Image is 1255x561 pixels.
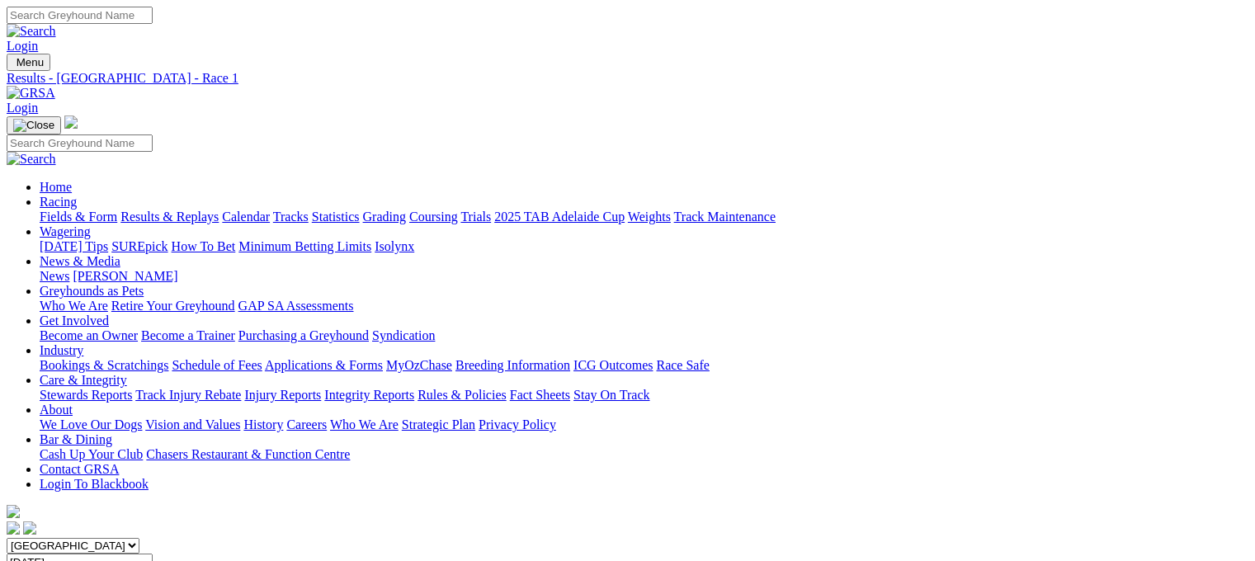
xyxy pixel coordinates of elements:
[265,358,383,372] a: Applications & Forms
[13,119,54,132] img: Close
[402,417,475,431] a: Strategic Plan
[120,210,219,224] a: Results & Replays
[40,210,117,224] a: Fields & Form
[372,328,435,342] a: Syndication
[510,388,570,402] a: Fact Sheets
[145,417,240,431] a: Vision and Values
[17,56,44,68] span: Menu
[375,239,414,253] a: Isolynx
[40,328,1248,343] div: Get Involved
[23,521,36,535] img: twitter.svg
[386,358,452,372] a: MyOzChase
[40,299,1248,313] div: Greyhounds as Pets
[238,299,354,313] a: GAP SA Assessments
[409,210,458,224] a: Coursing
[40,195,77,209] a: Racing
[7,54,50,71] button: Toggle navigation
[7,71,1248,86] a: Results - [GEOGRAPHIC_DATA] - Race 1
[243,417,283,431] a: History
[238,328,369,342] a: Purchasing a Greyhound
[40,210,1248,224] div: Racing
[40,477,149,491] a: Login To Blackbook
[573,388,649,402] a: Stay On Track
[111,299,235,313] a: Retire Your Greyhound
[135,388,241,402] a: Track Injury Rebate
[656,358,709,372] a: Race Safe
[64,115,78,129] img: logo-grsa-white.png
[7,152,56,167] img: Search
[40,358,168,372] a: Bookings & Scratchings
[40,313,109,328] a: Get Involved
[40,462,119,476] a: Contact GRSA
[628,210,671,224] a: Weights
[324,388,414,402] a: Integrity Reports
[40,180,72,194] a: Home
[286,417,327,431] a: Careers
[141,328,235,342] a: Become a Trainer
[273,210,309,224] a: Tracks
[418,388,507,402] a: Rules & Policies
[7,521,20,535] img: facebook.svg
[40,269,69,283] a: News
[40,239,108,253] a: [DATE] Tips
[573,358,653,372] a: ICG Outcomes
[479,417,556,431] a: Privacy Policy
[40,224,91,238] a: Wagering
[7,39,38,53] a: Login
[7,24,56,39] img: Search
[146,447,350,461] a: Chasers Restaurant & Function Centre
[222,210,270,224] a: Calendar
[460,210,491,224] a: Trials
[40,417,142,431] a: We Love Our Dogs
[73,269,177,283] a: [PERSON_NAME]
[494,210,625,224] a: 2025 TAB Adelaide Cup
[40,284,144,298] a: Greyhounds as Pets
[455,358,570,372] a: Breeding Information
[172,358,262,372] a: Schedule of Fees
[7,86,55,101] img: GRSA
[238,239,371,253] a: Minimum Betting Limits
[40,328,138,342] a: Become an Owner
[7,101,38,115] a: Login
[40,269,1248,284] div: News & Media
[7,116,61,134] button: Toggle navigation
[172,239,236,253] a: How To Bet
[40,239,1248,254] div: Wagering
[40,358,1248,373] div: Industry
[40,388,132,402] a: Stewards Reports
[40,447,143,461] a: Cash Up Your Club
[40,299,108,313] a: Who We Are
[674,210,776,224] a: Track Maintenance
[330,417,399,431] a: Who We Are
[40,373,127,387] a: Care & Integrity
[40,403,73,417] a: About
[40,417,1248,432] div: About
[7,505,20,518] img: logo-grsa-white.png
[111,239,167,253] a: SUREpick
[244,388,321,402] a: Injury Reports
[312,210,360,224] a: Statistics
[7,134,153,152] input: Search
[40,432,112,446] a: Bar & Dining
[40,388,1248,403] div: Care & Integrity
[40,254,120,268] a: News & Media
[40,343,83,357] a: Industry
[40,447,1248,462] div: Bar & Dining
[363,210,406,224] a: Grading
[7,7,153,24] input: Search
